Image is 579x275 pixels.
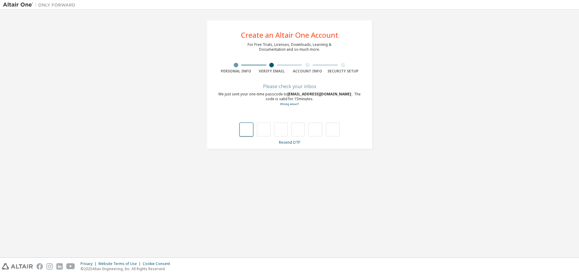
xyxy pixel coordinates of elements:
[280,102,299,106] a: Go back to the registration form
[287,91,352,97] span: [EMAIL_ADDRESS][DOMAIN_NAME]
[66,263,75,270] img: youtube.svg
[289,69,325,74] div: Account Info
[36,263,43,270] img: facebook.svg
[46,263,53,270] img: instagram.svg
[254,69,290,74] div: Verify Email
[248,42,331,52] div: For Free Trials, Licenses, Downloads, Learning & Documentation and so much more.
[56,263,63,270] img: linkedin.svg
[218,85,361,88] div: Please check your inbox
[241,31,338,39] div: Create an Altair One Account
[143,261,174,266] div: Cookie Consent
[3,2,78,8] img: Altair One
[218,69,254,74] div: Personal Info
[279,140,300,145] a: Resend OTP
[98,261,143,266] div: Website Terms of Use
[81,261,98,266] div: Privacy
[81,266,174,271] p: © 2025 Altair Engineering, Inc. All Rights Reserved.
[325,69,361,74] div: Security Setup
[218,92,361,107] div: We just sent your one-time passcode to . The code is valid for 15 minutes.
[2,263,33,270] img: altair_logo.svg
